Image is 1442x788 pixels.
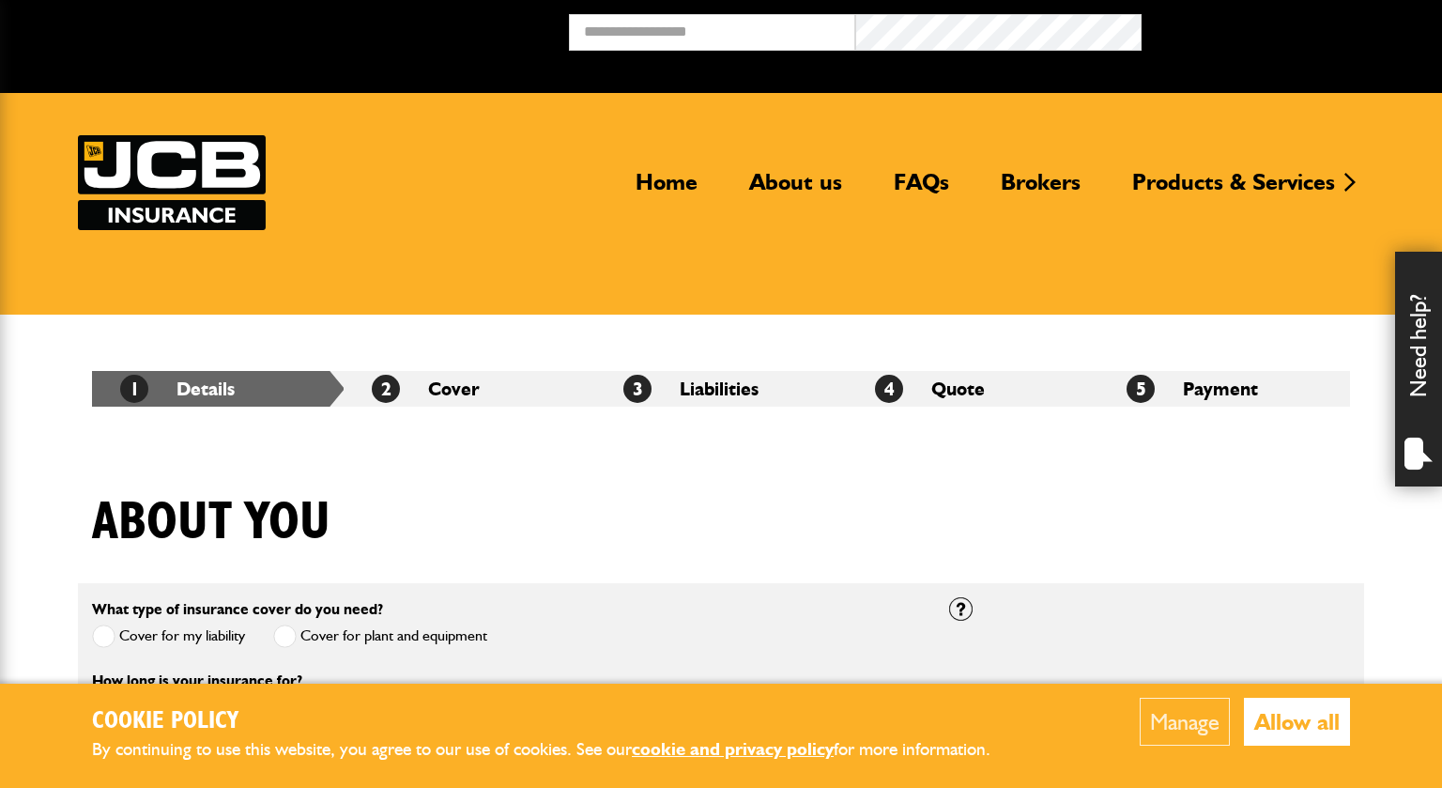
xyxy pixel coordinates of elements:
[1395,252,1442,487] div: Need help?
[623,375,652,403] span: 3
[1098,371,1350,407] li: Payment
[344,371,595,407] li: Cover
[78,135,266,230] img: JCB Insurance Services logo
[92,491,330,554] h1: About you
[273,625,487,648] label: Cover for plant and equipment
[875,375,903,403] span: 4
[1127,375,1155,403] span: 5
[1244,698,1350,746] button: Allow all
[1142,14,1428,43] button: Broker Login
[621,168,712,211] a: Home
[92,602,383,617] label: What type of insurance cover do you need?
[372,375,400,403] span: 2
[735,168,856,211] a: About us
[92,735,1021,765] p: By continuing to use this website, you agree to our use of cookies. See our for more information.
[78,135,266,230] a: JCB Insurance Services
[880,168,963,211] a: FAQs
[92,371,344,407] li: Details
[632,738,834,760] a: cookie and privacy policy
[1118,168,1349,211] a: Products & Services
[120,375,148,403] span: 1
[92,707,1021,736] h2: Cookie Policy
[987,168,1095,211] a: Brokers
[1140,698,1230,746] button: Manage
[92,673,302,688] label: How long is your insurance for?
[847,371,1098,407] li: Quote
[92,625,245,648] label: Cover for my liability
[595,371,847,407] li: Liabilities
